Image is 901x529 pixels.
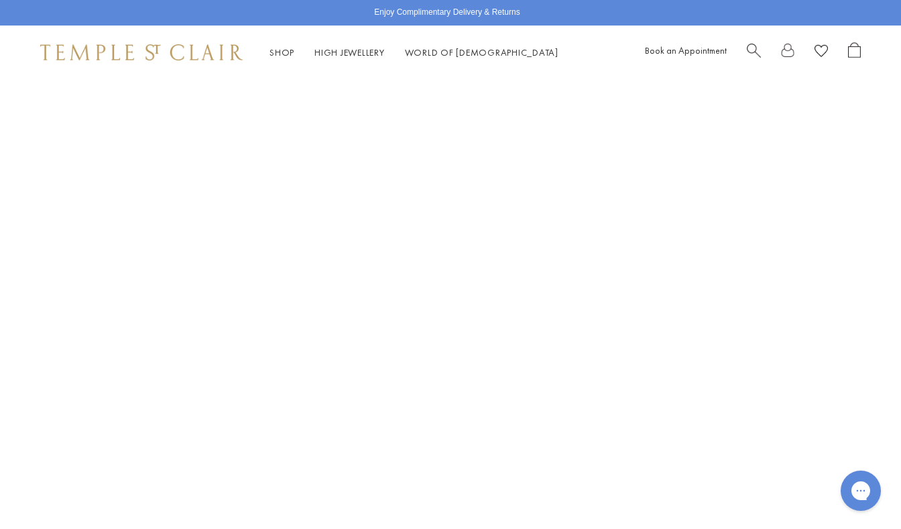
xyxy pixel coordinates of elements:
[374,6,520,19] p: Enjoy Complimentary Delivery & Returns
[314,46,385,58] a: High JewelleryHigh Jewellery
[834,466,888,516] iframe: Gorgias live chat messenger
[269,46,294,58] a: ShopShop
[269,44,558,61] nav: Main navigation
[645,44,727,56] a: Book an Appointment
[747,42,761,63] a: Search
[40,44,243,60] img: Temple St. Clair
[815,42,828,63] a: View Wishlist
[405,46,558,58] a: World of [DEMOGRAPHIC_DATA]World of [DEMOGRAPHIC_DATA]
[848,42,861,63] a: Open Shopping Bag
